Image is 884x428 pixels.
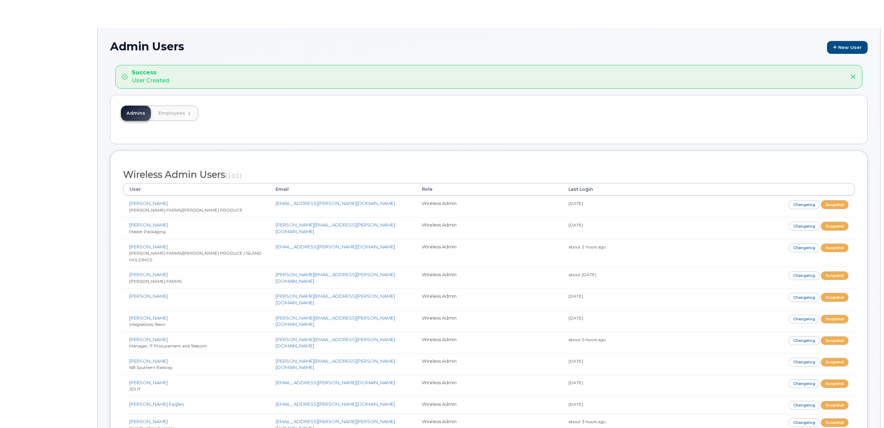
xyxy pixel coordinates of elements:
a: [EMAIL_ADDRESS][PERSON_NAME][DOMAIN_NAME] [276,200,395,206]
a: Suspend [821,200,849,209]
a: Changelog [788,200,820,209]
a: Changelog [788,358,820,367]
small: NB Southern Railway [129,365,172,370]
td: Wireless Admin [416,288,562,310]
a: [PERSON_NAME][EMAIL_ADDRESS][PERSON_NAME][DOMAIN_NAME] [276,293,395,305]
a: [EMAIL_ADDRESS][PERSON_NAME][DOMAIN_NAME] [276,380,395,385]
a: [PERSON_NAME] [129,244,168,249]
small: [PERSON_NAME] FARMS/[PERSON_NAME] PRODUCE [129,207,243,213]
small: [DATE] [568,201,583,206]
small: [PERSON_NAME] FARMS [129,279,181,284]
a: [PERSON_NAME] [129,293,168,299]
a: Suspend [821,358,849,367]
small: JDI IT [129,386,140,392]
a: [PERSON_NAME][EMAIL_ADDRESS][PERSON_NAME][DOMAIN_NAME] [276,315,395,327]
a: [PERSON_NAME] [129,358,168,364]
small: about 3 hours ago [568,419,606,424]
span: 2 [185,110,193,117]
h2: Wireless Admin Users [123,170,855,180]
small: Integrations Team [129,322,165,327]
a: [PERSON_NAME] [129,222,168,228]
a: Suspend [821,336,849,345]
td: Wireless Admin [416,196,562,217]
a: Changelog [788,336,820,345]
a: [PERSON_NAME][EMAIL_ADDRESS][PERSON_NAME][DOMAIN_NAME] [276,358,395,370]
small: Master Packaging [129,229,166,234]
td: Wireless Admin [416,375,562,396]
a: Suspend [821,271,849,280]
a: [EMAIL_ADDRESS][PERSON_NAME][DOMAIN_NAME] [276,401,395,407]
h1: Admin Users [110,40,868,54]
strong: Success [132,69,169,77]
th: User [123,183,269,196]
small: about [DATE] [568,272,596,277]
small: [DATE] [568,380,583,385]
td: Wireless Admin [416,239,562,267]
a: Suspend [821,222,849,230]
small: (101) [225,172,242,179]
small: [DATE] [568,222,583,228]
a: [PERSON_NAME] [129,200,168,206]
small: [DATE] [568,402,583,407]
small: about 5 hours ago [568,337,606,342]
a: Suspend [821,401,849,410]
th: Role [416,183,562,196]
a: [PERSON_NAME] [129,337,168,342]
a: Changelog [788,271,820,280]
td: Wireless Admin [416,267,562,288]
a: [PERSON_NAME] Eagles [129,401,184,407]
td: Wireless Admin [416,396,562,414]
a: [PERSON_NAME] [129,272,168,277]
a: [PERSON_NAME][EMAIL_ADDRESS][PERSON_NAME][DOMAIN_NAME] [276,222,395,234]
a: Changelog [788,293,820,302]
a: [PERSON_NAME] [129,380,168,385]
div: User Created [132,69,169,85]
small: [PERSON_NAME] FARMS/[PERSON_NAME] PRODUCE / ISLAND HOLDINGS [129,250,262,262]
a: New User [827,41,868,54]
a: Admins [121,106,151,121]
td: Wireless Admin [416,217,562,239]
small: about 2 hours ago [568,244,606,249]
a: [PERSON_NAME][EMAIL_ADDRESS][PERSON_NAME][DOMAIN_NAME] [276,337,395,349]
small: Manager, IT Procurement and Telecom [129,343,207,348]
small: [DATE] [568,294,583,299]
td: Wireless Admin [416,353,562,375]
a: Changelog [788,315,820,323]
a: Changelog [788,401,820,410]
a: Employees2 [153,106,198,121]
td: Wireless Admin [416,310,562,332]
small: [DATE] [568,359,583,364]
a: Suspend [821,379,849,388]
a: [PERSON_NAME] [129,419,168,424]
a: Changelog [788,379,820,388]
a: Changelog [788,244,820,252]
th: Email [269,183,416,196]
th: Last Login [562,183,709,196]
td: Wireless Admin [416,332,562,353]
a: [EMAIL_ADDRESS][PERSON_NAME][DOMAIN_NAME] [276,244,395,249]
a: Changelog [788,418,820,427]
a: [PERSON_NAME][EMAIL_ADDRESS][PERSON_NAME][DOMAIN_NAME] [276,272,395,284]
a: Suspend [821,315,849,323]
small: [DATE] [568,315,583,321]
a: Suspend [821,418,849,427]
a: [PERSON_NAME] [129,315,168,321]
a: Suspend [821,293,849,302]
a: Changelog [788,222,820,230]
a: Suspend [821,244,849,252]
